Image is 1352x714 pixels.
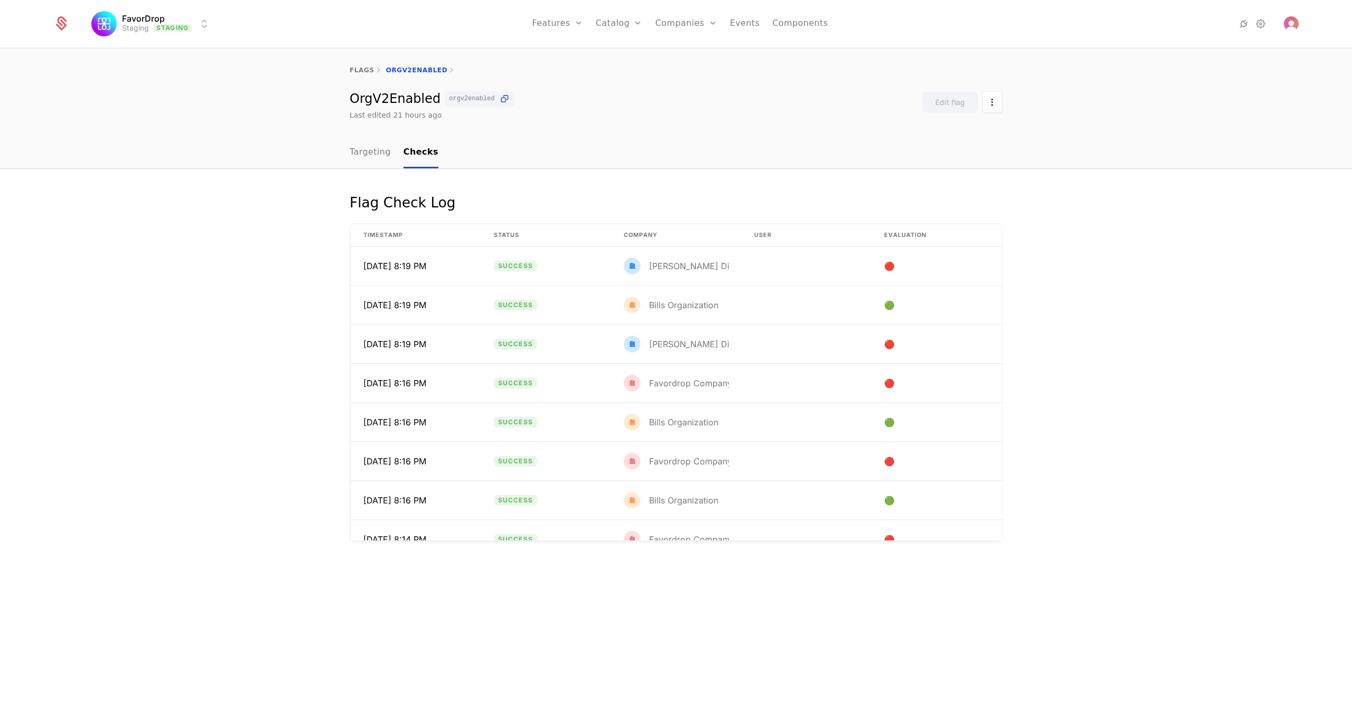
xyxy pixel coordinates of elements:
[624,258,641,274] img: Shawn Distillery
[624,453,729,470] div: Favordrop Company
[935,97,965,108] div: Edit flag
[494,261,537,271] span: Success
[350,194,456,211] div: Flag Check Log
[363,299,426,311] span: [DATE] 8:19 PM
[624,531,729,548] div: Favordrop Company
[649,379,732,387] div: Favordrop Company
[350,110,442,120] div: Last edited 21 hours ago
[982,91,1002,113] button: Select action
[449,96,494,102] span: orgv2enabled
[1284,16,1299,31] button: Open user button
[922,91,978,113] button: Edit flag
[95,12,211,35] button: Select environment
[649,535,732,544] div: Favordrop Company
[741,224,872,246] th: User
[884,299,897,311] span: 🟢
[624,297,641,313] img: Bills Organization
[624,336,641,353] img: Shawn Distillery
[649,496,718,504] div: Bills Organization
[624,297,718,313] div: Bills Organization
[351,224,481,246] th: Timestamp
[494,300,537,310] span: Success
[1237,17,1250,30] a: Integrations
[649,301,718,309] div: Bills Organization
[122,14,165,23] span: FavorDrop
[350,91,514,107] div: OrgV2Enabled
[350,137,438,168] ul: Choose Sub Page
[624,375,641,392] img: Favordrop Company
[1254,17,1267,30] a: Settings
[363,533,426,546] span: [DATE] 8:14 PM
[350,137,391,168] a: Targeting
[350,66,374,74] a: flags
[1284,16,1299,31] img: 's logo
[884,494,897,507] span: 🟢
[624,414,641,431] img: Bills Organization
[884,455,897,468] span: 🔴
[494,378,537,388] span: Success
[884,338,897,350] span: 🔴
[363,338,426,350] span: [DATE] 8:19 PM
[350,137,1002,168] nav: Main
[363,494,426,507] span: [DATE] 8:16 PM
[91,11,117,36] img: FavorDrop
[481,224,612,246] th: Status
[649,457,732,465] div: Favordrop Company
[153,24,192,32] span: Staging
[494,339,537,349] span: Success
[624,336,729,353] div: Shawn Distillery
[649,262,755,270] div: [PERSON_NAME] Distillery
[884,533,897,546] span: 🔴
[363,416,426,429] span: [DATE] 8:16 PM
[624,414,718,431] div: Bills Organization
[624,492,641,509] img: Bills Organization
[884,377,897,389] span: 🔴
[403,137,438,168] a: Checks
[871,224,1002,246] th: Evaluation
[611,224,741,246] th: Company
[624,375,729,392] div: Favordrop Company
[884,416,897,429] span: 🟢
[884,260,897,272] span: 🔴
[494,417,537,427] span: Success
[363,260,426,272] span: [DATE] 8:19 PM
[363,377,426,389] span: [DATE] 8:16 PM
[122,23,149,33] div: Staging
[624,258,729,274] div: Shawn Distillery
[494,456,537,467] span: Success
[649,418,718,426] div: Bills Organization
[363,455,426,468] span: [DATE] 8:16 PM
[494,534,537,545] span: Success
[624,492,718,509] div: Bills Organization
[494,495,537,506] span: Success
[624,453,641,470] img: Favordrop Company
[624,531,641,548] img: Favordrop Company
[649,340,755,348] div: [PERSON_NAME] Distillery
